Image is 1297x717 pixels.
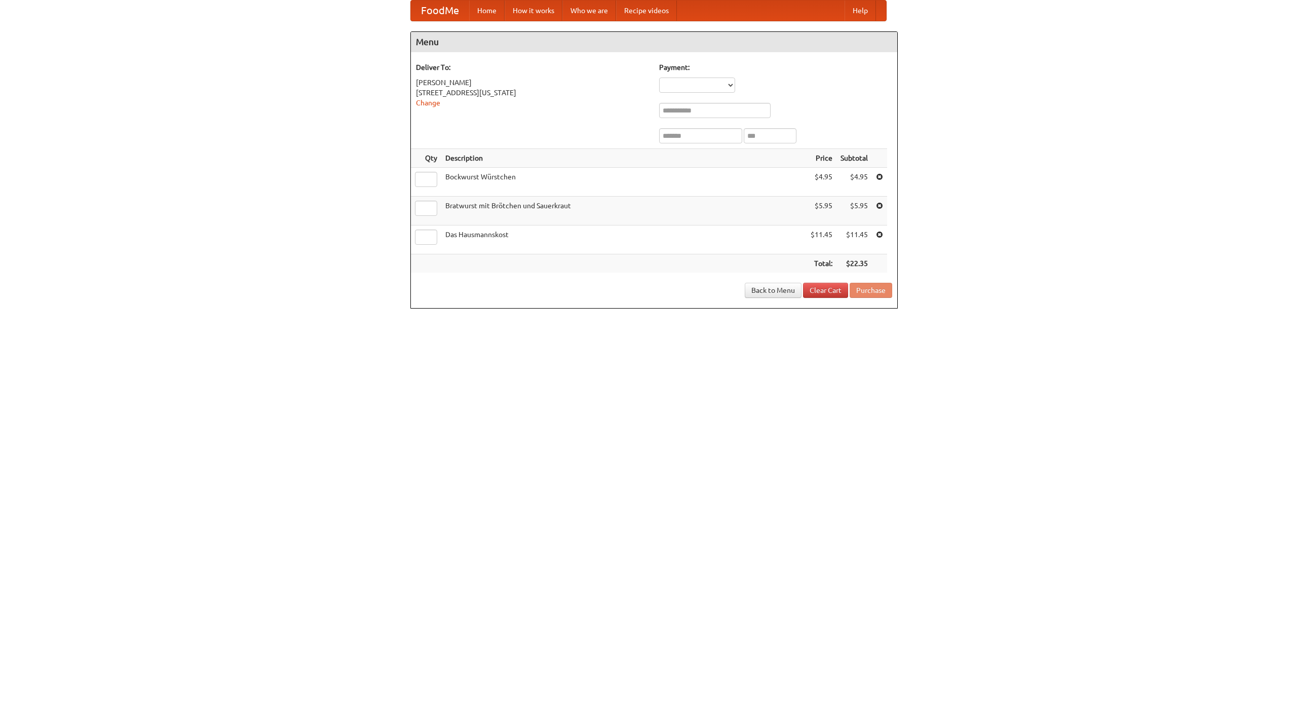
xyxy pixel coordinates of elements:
[441,197,807,225] td: Bratwurst mit Brötchen und Sauerkraut
[416,99,440,107] a: Change
[441,149,807,168] th: Description
[850,283,892,298] button: Purchase
[803,283,848,298] a: Clear Cart
[505,1,562,21] a: How it works
[616,1,677,21] a: Recipe videos
[807,149,836,168] th: Price
[836,254,872,273] th: $22.35
[441,225,807,254] td: Das Hausmannskost
[745,283,802,298] a: Back to Menu
[836,225,872,254] td: $11.45
[836,149,872,168] th: Subtotal
[807,225,836,254] td: $11.45
[441,168,807,197] td: Bockwurst Würstchen
[416,78,649,88] div: [PERSON_NAME]
[411,1,469,21] a: FoodMe
[845,1,876,21] a: Help
[659,62,892,72] h5: Payment:
[411,32,897,52] h4: Menu
[807,197,836,225] td: $5.95
[411,149,441,168] th: Qty
[416,62,649,72] h5: Deliver To:
[416,88,649,98] div: [STREET_ADDRESS][US_STATE]
[469,1,505,21] a: Home
[836,197,872,225] td: $5.95
[807,168,836,197] td: $4.95
[836,168,872,197] td: $4.95
[807,254,836,273] th: Total:
[562,1,616,21] a: Who we are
